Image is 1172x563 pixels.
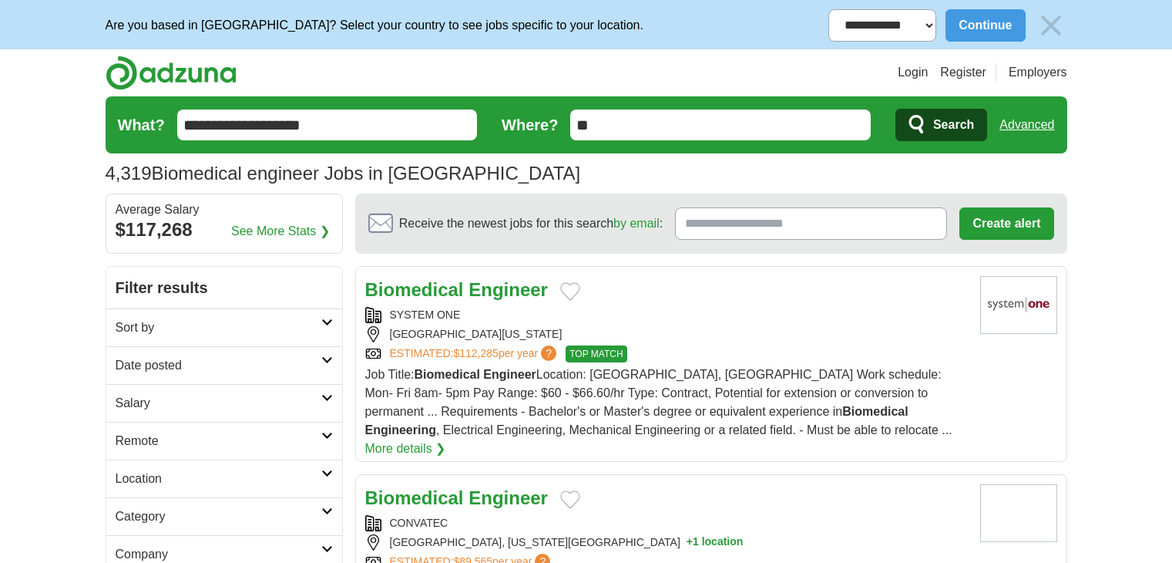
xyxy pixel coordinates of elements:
[365,368,952,437] span: Job Title: Location: [GEOGRAPHIC_DATA], [GEOGRAPHIC_DATA] Work schedule: Mon- Fri 8am- 5pm Pay Ra...
[116,432,321,450] h2: Remote
[390,517,448,529] a: CONVATEC
[365,440,446,458] a: More details ❯
[687,534,693,551] span: +
[959,207,1053,240] button: Create alert
[613,217,660,230] a: by email
[842,405,908,418] strong: Biomedical
[560,491,580,509] button: Add to favorite jobs
[116,356,321,375] h2: Date posted
[106,163,581,184] h1: Biomedical engineer Jobs in [GEOGRAPHIC_DATA]
[106,384,342,422] a: Salary
[116,216,333,244] div: $117,268
[106,160,152,187] span: 4,319
[365,487,548,508] a: Biomedical Engineer
[399,214,663,233] span: Receive the newest jobs for this search :
[106,346,342,384] a: Date posted
[390,308,461,321] a: SYSTEM ONE
[116,319,321,337] h2: Sort by
[560,282,580,301] button: Add to favorite jobs
[365,534,968,551] div: [GEOGRAPHIC_DATA], [US_STATE][GEOGRAPHIC_DATA]
[945,9,1025,42] button: Continue
[898,63,928,82] a: Login
[1009,63,1067,82] a: Employers
[116,470,321,488] h2: Location
[116,507,321,526] h2: Category
[116,394,321,413] h2: Salary
[365,279,464,300] strong: Biomedical
[940,63,986,82] a: Register
[106,56,237,90] img: Adzuna logo
[566,346,626,362] span: TOP MATCH
[483,368,536,381] strong: Engineer
[933,110,974,140] span: Search
[502,113,558,137] label: Where?
[365,487,464,508] strong: Biomedical
[116,204,333,216] div: Average Salary
[365,326,968,342] div: [GEOGRAPHIC_DATA][US_STATE]
[231,222,330,241] a: See More Stats ❯
[895,109,987,141] button: Search
[468,487,548,508] strong: Engineer
[106,497,342,535] a: Category
[365,279,548,300] a: Biomedical Engineer
[453,347,498,359] span: $112,285
[999,110,1054,140] a: Advanced
[415,368,480,381] strong: Biomedical
[687,534,744,551] button: +1 location
[1035,9,1067,42] img: icon_close_no_bg.svg
[106,422,342,460] a: Remote
[106,267,342,308] h2: Filter results
[106,308,342,346] a: Sort by
[365,423,436,437] strong: Engineering
[468,279,548,300] strong: Engineer
[106,460,342,497] a: Location
[106,16,643,35] p: Are you based in [GEOGRAPHIC_DATA]? Select your country to see jobs specific to your location.
[980,484,1057,542] img: ConvaTec logo
[390,346,560,362] a: ESTIMATED:$112,285per year?
[541,346,556,361] span: ?
[980,276,1057,334] img: System One logo
[118,113,165,137] label: What?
